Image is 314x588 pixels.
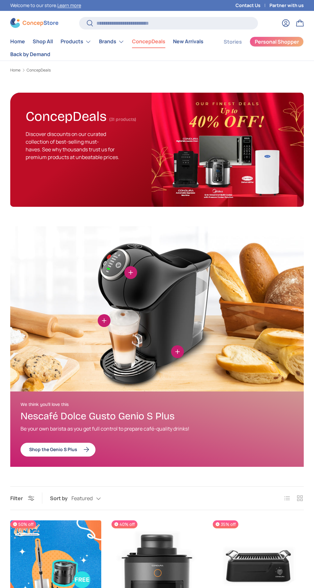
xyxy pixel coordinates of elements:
[132,35,165,48] a: ConcepDeals
[10,2,81,9] p: Welcome to our store.
[26,106,107,124] h1: ConcepDeals
[173,35,203,48] a: New Arrivals
[21,402,246,407] h2: We think you'll love this
[95,35,128,48] summary: Brands
[269,2,304,9] a: Partner with us
[61,35,91,48] a: Products
[152,93,304,207] img: ConcepDeals
[99,35,124,48] a: Brands
[10,495,23,502] span: Filter
[112,520,137,528] span: 40% off
[10,68,21,72] a: Home
[10,48,50,61] a: Back by Demand
[255,39,299,44] span: Personal Shopper
[21,425,246,433] p: Be your own barista as you get full control to prepare café-quality drinks!
[235,2,269,9] a: Contact Us
[10,35,208,61] nav: Primary
[50,494,71,502] label: Sort by
[21,410,246,423] h3: Nescafé Dolce Gusto Genio S Plus
[27,68,51,72] a: ConcepDeals
[10,35,25,48] a: Home
[208,35,304,61] nav: Secondary
[213,520,238,528] span: 35% off
[57,2,81,8] a: Learn more
[250,37,304,47] a: Personal Shopper
[57,35,95,48] summary: Products
[109,117,136,122] span: (31 products)
[26,130,119,161] span: Discover discounts on our curated collection of best-selling must-haves. See why thousands trust ...
[71,495,93,501] span: Featured
[21,443,95,457] a: Shop the Genio S Plus
[10,520,36,528] span: 50% off
[10,18,58,28] img: ConcepStore
[224,36,242,48] a: Stories
[71,493,114,504] button: Featured
[10,495,34,502] button: Filter
[10,67,304,73] nav: Breadcrumbs
[33,35,53,48] a: Shop All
